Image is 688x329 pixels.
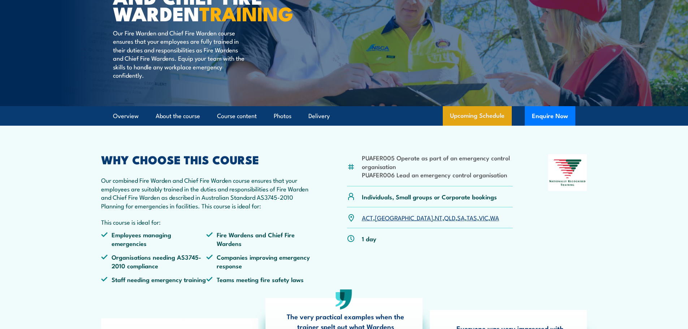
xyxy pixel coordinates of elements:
[101,230,207,247] li: Employees managing emergencies
[206,275,312,283] li: Teams meeting fire safety laws
[217,107,257,126] a: Course content
[101,218,312,226] p: This course is ideal for:
[274,107,291,126] a: Photos
[101,253,207,270] li: Organisations needing AS3745-2010 compliance
[444,213,455,222] a: QLD
[206,230,312,247] li: Fire Wardens and Chief Fire Wardens
[156,107,200,126] a: About the course
[308,107,330,126] a: Delivery
[101,154,312,164] h2: WHY CHOOSE THIS COURSE
[479,213,488,222] a: VIC
[101,176,312,210] p: Our combined Fire Warden and Chief Fire Warden course ensures that your employees are suitably tr...
[362,192,497,201] p: Individuals, Small groups or Corporate bookings
[362,234,376,243] p: 1 day
[362,170,513,179] li: PUAFER006 Lead an emergency control organisation
[457,213,465,222] a: SA
[490,213,499,222] a: WA
[525,106,575,126] button: Enquire Now
[206,253,312,270] li: Companies improving emergency response
[362,213,373,222] a: ACT
[375,213,433,222] a: [GEOGRAPHIC_DATA]
[548,154,587,191] img: Nationally Recognised Training logo.
[435,213,442,222] a: NT
[113,107,139,126] a: Overview
[362,153,513,170] li: PUAFER005 Operate as part of an emergency control organisation
[113,29,245,79] p: Our Fire Warden and Chief Fire Warden course ensures that your employees are fully trained in the...
[467,213,477,222] a: TAS
[443,106,512,126] a: Upcoming Schedule
[362,213,499,222] p: , , , , , , ,
[101,275,207,283] li: Staff needing emergency training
